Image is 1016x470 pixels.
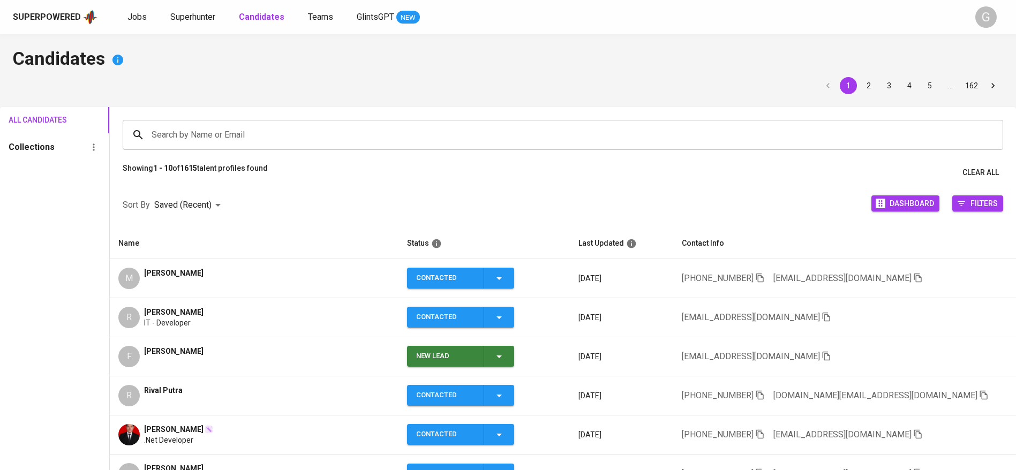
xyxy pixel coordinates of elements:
[942,80,959,91] div: …
[144,385,183,396] span: Rival Putra
[144,424,204,435] span: [PERSON_NAME]
[239,11,287,24] a: Candidates
[144,317,191,328] span: IT - Developer
[416,346,475,367] div: New Lead
[127,11,149,24] a: Jobs
[407,424,514,445] button: Contacted
[357,11,420,24] a: GlintsGPT NEW
[407,385,514,406] button: Contacted
[118,307,140,328] div: R
[144,346,204,357] span: [PERSON_NAME]
[416,385,475,406] div: Contacted
[123,163,268,183] p: Showing of talent profiles found
[890,196,934,210] span: Dashboard
[83,9,97,25] img: app logo
[416,268,475,289] div: Contacted
[153,164,172,172] b: 1 - 10
[407,307,514,328] button: Contacted
[154,199,212,211] p: Saved (Recent)
[407,346,514,367] button: New Lead
[9,113,54,127] span: All Candidates
[118,268,140,289] div: M
[13,47,1003,73] h4: Candidates
[308,11,335,24] a: Teams
[962,77,981,94] button: Go to page 162
[921,77,938,94] button: Go to page 5
[13,9,97,25] a: Superpoweredapp logo
[773,273,912,283] span: [EMAIL_ADDRESS][DOMAIN_NAME]
[682,429,754,439] span: [PHONE_NUMBER]
[901,77,918,94] button: Go to page 4
[144,435,193,445] span: .Net Developer
[578,273,664,284] p: [DATE]
[127,12,147,22] span: Jobs
[118,346,140,367] div: F
[180,164,197,172] b: 1615
[570,228,673,259] th: Last Updated
[962,166,999,179] span: Clear All
[773,429,912,439] span: [EMAIL_ADDRESS][DOMAIN_NAME]
[970,196,998,210] span: Filters
[578,390,664,401] p: [DATE]
[396,12,420,23] span: NEW
[205,425,213,434] img: magic_wand.svg
[144,307,204,317] span: [PERSON_NAME]
[860,77,877,94] button: Go to page 2
[118,424,140,445] img: 5dd1e59d9d60ce717023c28d7ad2e6fe.jpg
[123,199,150,211] p: Sort By
[682,273,754,283] span: [PHONE_NUMBER]
[682,312,820,322] span: [EMAIL_ADDRESS][DOMAIN_NAME]
[13,11,81,24] div: Superpowered
[308,12,333,22] span: Teams
[578,429,664,440] p: [DATE]
[682,390,754,400] span: [PHONE_NUMBER]
[239,12,284,22] b: Candidates
[880,77,898,94] button: Go to page 3
[682,351,820,361] span: [EMAIL_ADDRESS][DOMAIN_NAME]
[170,12,215,22] span: Superhunter
[975,6,997,28] div: G
[118,385,140,406] div: R
[416,307,475,328] div: Contacted
[673,228,1016,259] th: Contact Info
[407,268,514,289] button: Contacted
[840,77,857,94] button: page 1
[952,195,1003,211] button: Filters
[984,77,1002,94] button: Go to next page
[144,268,204,278] span: [PERSON_NAME]
[773,390,977,400] span: [DOMAIN_NAME][EMAIL_ADDRESS][DOMAIN_NAME]
[578,312,664,323] p: [DATE]
[416,424,475,445] div: Contacted
[871,195,939,211] button: Dashboard
[818,77,1003,94] nav: pagination navigation
[958,163,1003,183] button: Clear All
[154,195,224,215] div: Saved (Recent)
[398,228,570,259] th: Status
[578,351,664,362] p: [DATE]
[357,12,394,22] span: GlintsGPT
[110,228,398,259] th: Name
[9,140,55,155] h6: Collections
[170,11,217,24] a: Superhunter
